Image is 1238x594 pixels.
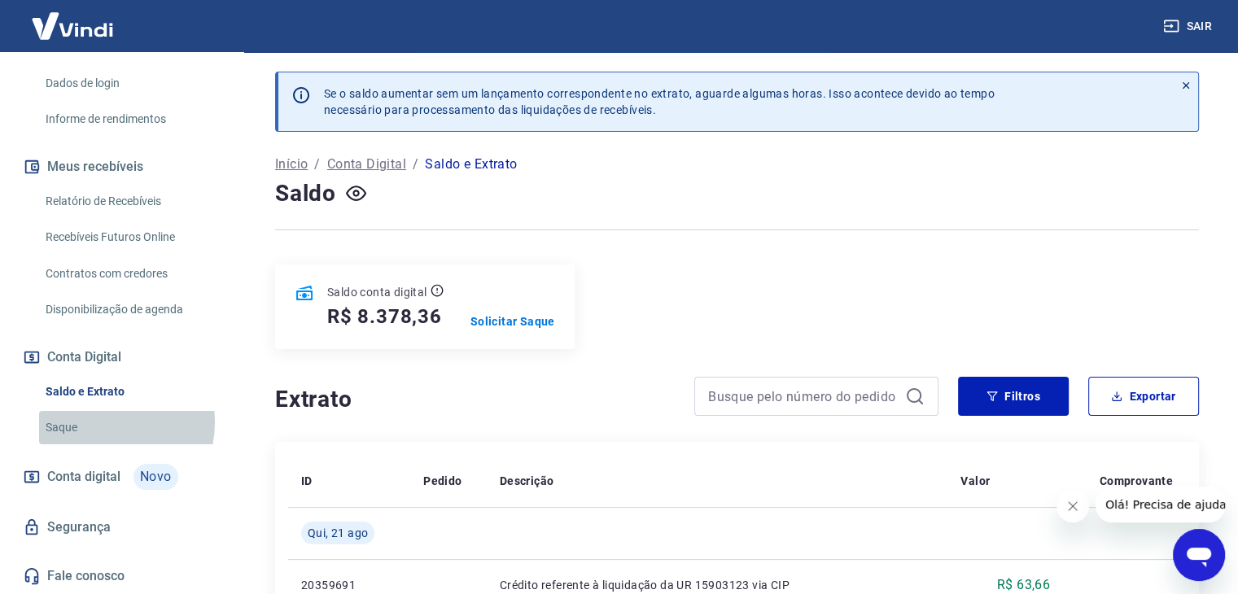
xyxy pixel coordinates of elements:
[39,67,224,100] a: Dados de login
[20,457,224,496] a: Conta digitalNovo
[20,339,224,375] button: Conta Digital
[958,377,1069,416] button: Filtros
[327,304,442,330] h5: R$ 8.378,36
[275,383,675,416] h4: Extrato
[1088,377,1199,416] button: Exportar
[1100,473,1173,489] p: Comprovante
[500,473,554,489] p: Descrição
[20,509,224,545] a: Segurança
[20,558,224,594] a: Fale conosco
[1173,529,1225,581] iframe: Botão para abrir a janela de mensagens
[327,155,406,174] a: Conta Digital
[500,577,934,593] p: Crédito referente à liquidação da UR 15903123 via CIP
[1056,490,1089,522] iframe: Fechar mensagem
[39,185,224,218] a: Relatório de Recebíveis
[20,149,224,185] button: Meus recebíveis
[425,155,517,174] p: Saldo e Extrato
[39,293,224,326] a: Disponibilização de agenda
[470,313,555,330] a: Solicitar Saque
[413,155,418,174] p: /
[10,11,137,24] span: Olá! Precisa de ajuda?
[20,1,125,50] img: Vindi
[133,464,178,490] span: Novo
[327,284,427,300] p: Saldo conta digital
[324,85,995,118] p: Se o saldo aumentar sem um lançamento correspondente no extrato, aguarde algumas horas. Isso acon...
[301,577,397,593] p: 20359691
[301,473,313,489] p: ID
[275,177,336,210] h4: Saldo
[39,257,224,290] a: Contratos com credores
[39,221,224,254] a: Recebíveis Futuros Online
[960,473,990,489] p: Valor
[275,155,308,174] a: Início
[39,103,224,136] a: Informe de rendimentos
[47,465,120,488] span: Conta digital
[423,473,462,489] p: Pedido
[1160,11,1218,41] button: Sair
[1096,487,1225,522] iframe: Mensagem da empresa
[308,525,368,541] span: Qui, 21 ago
[708,384,899,408] input: Busque pelo número do pedido
[314,155,320,174] p: /
[39,411,224,444] a: Saque
[39,375,224,408] a: Saldo e Extrato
